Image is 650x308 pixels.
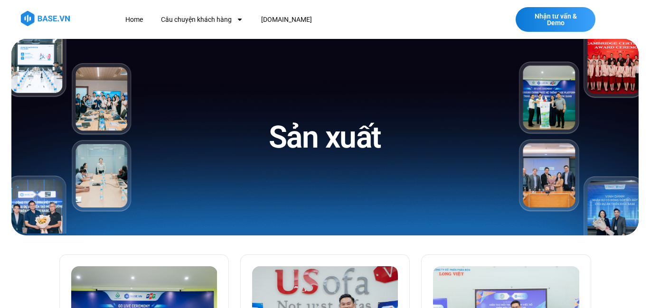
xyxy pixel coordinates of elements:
[254,11,319,28] a: [DOMAIN_NAME]
[269,118,381,157] h1: Sản xuất
[154,11,250,28] a: Câu chuyện khách hàng
[118,11,150,28] a: Home
[516,7,595,32] a: Nhận tư vấn & Demo
[118,11,464,28] nav: Menu
[525,13,586,26] span: Nhận tư vấn & Demo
